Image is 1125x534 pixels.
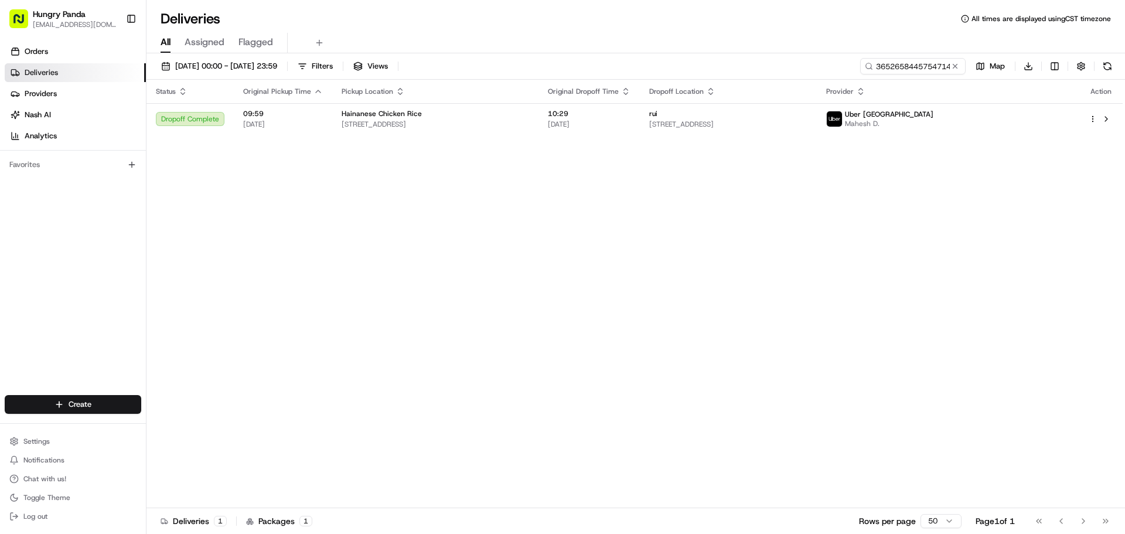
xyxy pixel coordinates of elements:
span: Assigned [185,35,224,49]
div: Deliveries [161,515,227,527]
span: Create [69,399,91,410]
button: Create [5,395,141,414]
button: Filters [292,58,338,74]
div: Packages [246,515,312,527]
span: All [161,35,171,49]
button: Hungry Panda[EMAIL_ADDRESS][DOMAIN_NAME] [5,5,121,33]
div: Page 1 of 1 [976,515,1015,527]
button: Hungry Panda [33,8,86,20]
span: Nash AI [25,110,51,120]
span: 09:59 [243,109,323,118]
span: Filters [312,61,333,72]
button: Refresh [1099,58,1116,74]
a: Analytics [5,127,146,145]
span: Original Pickup Time [243,87,311,96]
span: [DATE] [548,120,630,129]
span: Views [367,61,388,72]
span: Chat with us! [23,474,66,484]
span: Pickup Location [342,87,393,96]
span: [STREET_ADDRESS] [342,120,529,129]
span: Original Dropoff Time [548,87,619,96]
button: Chat with us! [5,471,141,487]
button: Map [970,58,1010,74]
span: Uber [GEOGRAPHIC_DATA] [845,110,933,119]
span: Notifications [23,455,64,465]
span: Flagged [238,35,273,49]
div: 1 [299,516,312,526]
span: 10:29 [548,109,630,118]
button: [DATE] 00:00 - [DATE] 23:59 [156,58,282,74]
span: Dropoff Location [649,87,704,96]
a: Providers [5,84,146,103]
a: Orders [5,42,146,61]
div: Favorites [5,155,141,174]
span: Map [990,61,1005,72]
div: Action [1089,87,1113,96]
h1: Deliveries [161,9,220,28]
span: Toggle Theme [23,493,70,502]
span: Mahesh D. [845,119,933,128]
button: Views [348,58,393,74]
div: 1 [214,516,227,526]
span: Provider [826,87,854,96]
span: [STREET_ADDRESS] [649,120,807,129]
span: [DATE] 00:00 - [DATE] 23:59 [175,61,277,72]
span: Hainanese Chicken Rice [342,109,422,118]
button: Settings [5,433,141,450]
a: Deliveries [5,63,146,82]
button: Notifications [5,452,141,468]
span: Analytics [25,131,57,141]
button: [EMAIL_ADDRESS][DOMAIN_NAME] [33,20,117,29]
span: All times are displayed using CST timezone [971,14,1111,23]
button: Log out [5,508,141,525]
input: Type to search [860,58,966,74]
span: Settings [23,437,50,446]
button: Toggle Theme [5,489,141,506]
a: Nash AI [5,106,146,124]
img: uber-new-logo.jpeg [827,111,842,127]
span: Log out [23,512,47,521]
span: [DATE] [243,120,323,129]
span: Orders [25,46,48,57]
span: Deliveries [25,67,58,78]
span: Providers [25,89,57,99]
span: Status [156,87,176,96]
p: Rows per page [859,515,916,527]
span: rui [649,109,657,118]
